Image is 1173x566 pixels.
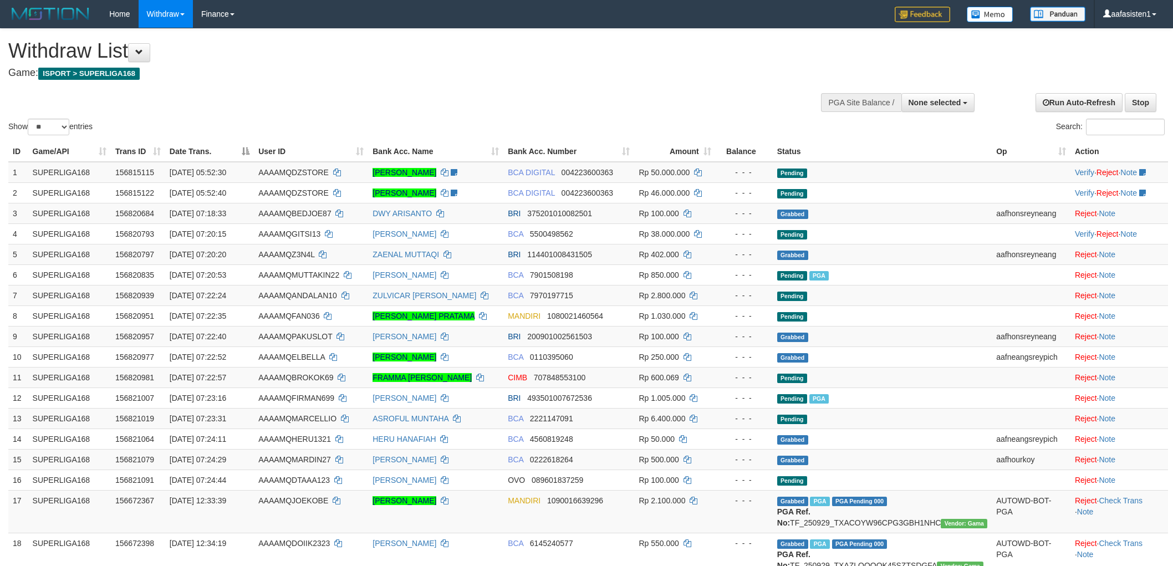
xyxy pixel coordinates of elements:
span: BRI [508,332,521,341]
td: · [1070,305,1168,326]
td: 9 [8,326,28,346]
a: [PERSON_NAME] [373,455,436,464]
div: - - - [720,187,768,198]
a: Reject [1075,332,1097,341]
td: · [1070,285,1168,305]
td: 2 [8,182,28,203]
div: - - - [720,495,768,506]
td: SUPERLIGA168 [28,305,111,326]
span: BCA [508,414,523,423]
td: SUPERLIGA168 [28,346,111,367]
span: PGA Pending [832,497,888,506]
span: Copy 7901508198 to clipboard [530,271,573,279]
span: AAAAMQBEDJOE87 [258,209,331,218]
a: Note [1099,332,1115,341]
a: Note [1099,271,1115,279]
span: 156821091 [115,476,154,485]
td: 6 [8,264,28,285]
span: 156820977 [115,353,154,361]
th: Status [773,141,992,162]
a: Reject [1075,435,1097,443]
td: 11 [8,367,28,387]
span: MANDIRI [508,312,540,320]
a: Note [1099,435,1115,443]
td: 12 [8,387,28,408]
label: Show entries [8,119,93,135]
span: Rp 1.005.000 [639,394,685,402]
a: Reject [1075,414,1097,423]
img: Feedback.jpg [895,7,950,22]
a: Run Auto-Refresh [1036,93,1123,112]
span: Pending [777,169,807,178]
span: Copy 200901002561503 to clipboard [527,332,592,341]
span: [DATE] 07:23:31 [170,414,226,423]
div: - - - [720,310,768,322]
a: Note [1099,209,1115,218]
td: aafhonsreyneang [992,326,1070,346]
div: - - - [720,249,768,260]
div: - - - [720,331,768,342]
th: Bank Acc. Number: activate to sort column ascending [503,141,634,162]
span: Copy 1080021460564 to clipboard [547,312,603,320]
a: Note [1099,414,1115,423]
span: 156820957 [115,332,154,341]
a: [PERSON_NAME] [373,476,436,485]
td: aafhonsreyneang [992,244,1070,264]
th: Balance [716,141,773,162]
td: 3 [8,203,28,223]
a: Reject [1096,188,1119,197]
span: AAAAMQDZSTORE [258,168,329,177]
td: SUPERLIGA168 [28,264,111,285]
a: [PERSON_NAME] [373,271,436,279]
span: [DATE] 07:22:40 [170,332,226,341]
div: PGA Site Balance / [821,93,901,112]
a: Note [1099,291,1115,300]
span: Rp 402.000 [639,250,679,259]
td: · [1070,449,1168,470]
span: 156821007 [115,394,154,402]
span: Pending [777,415,807,424]
a: [PERSON_NAME] [373,332,436,341]
span: Pending [777,189,807,198]
td: 13 [8,408,28,429]
span: [DATE] 12:34:19 [170,539,226,548]
span: Copy 7970197715 to clipboard [530,291,573,300]
td: SUPERLIGA168 [28,203,111,223]
span: BCA [508,455,523,464]
span: Copy 493501007672536 to clipboard [527,394,592,402]
span: BCA [508,271,523,279]
a: Reject [1075,455,1097,464]
span: [DATE] 07:20:15 [170,230,226,238]
a: Note [1120,168,1137,177]
span: Rp 2.800.000 [639,291,685,300]
th: Game/API: activate to sort column ascending [28,141,111,162]
span: Grabbed [777,251,808,260]
span: Grabbed [777,497,808,506]
td: · [1070,244,1168,264]
a: Reject [1075,353,1097,361]
span: AAAAMQMUTTAKIN22 [258,271,339,279]
span: Pending [777,230,807,239]
span: [DATE] 12:33:39 [170,496,226,505]
span: [DATE] 07:24:11 [170,435,226,443]
span: [DATE] 07:22:57 [170,373,226,382]
span: 156820951 [115,312,154,320]
div: - - - [720,413,768,424]
a: [PERSON_NAME] [373,230,436,238]
span: AAAAMQFAN036 [258,312,320,320]
a: ZULVICAR [PERSON_NAME] [373,291,476,300]
a: Note [1099,353,1115,361]
span: Copy 004223600363 to clipboard [562,188,613,197]
td: 16 [8,470,28,490]
th: Trans ID: activate to sort column ascending [111,141,165,162]
span: Marked by aafchoeunmanni [809,271,829,281]
span: AAAAMQGITSI13 [258,230,320,238]
span: 156820939 [115,291,154,300]
label: Search: [1056,119,1165,135]
a: [PERSON_NAME] [373,168,436,177]
a: Reject [1075,209,1097,218]
a: Note [1099,455,1115,464]
span: AAAAMQDZSTORE [258,188,329,197]
span: [DATE] 07:23:16 [170,394,226,402]
a: Note [1099,250,1115,259]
